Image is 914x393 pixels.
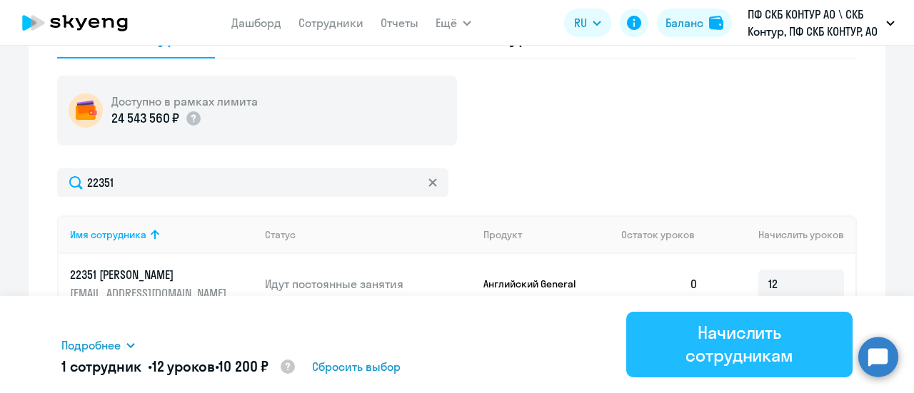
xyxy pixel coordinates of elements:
div: Статус [265,228,296,241]
p: Английский General [483,277,591,290]
img: balance [709,16,723,30]
a: Дашборд [231,16,281,30]
p: Идут постоянные занятия [265,276,472,292]
div: Продукт [483,228,611,241]
button: Балансbalance [657,9,732,37]
span: Ещё [436,14,457,31]
p: [EMAIL_ADDRESS][DOMAIN_NAME] [70,285,230,301]
a: Сотрудники [298,16,363,30]
span: Сбросить выбор [312,358,401,375]
td: 0 [610,254,710,314]
div: Продукт [483,228,522,241]
div: Баланс [666,14,703,31]
a: Отчеты [381,16,418,30]
button: RU [564,9,611,37]
button: Начислить сотрудникам [626,312,853,377]
span: RU [574,14,587,31]
div: Имя сотрудника [70,228,146,241]
button: Ещё [436,9,471,37]
h5: Доступно в рамках лимита [111,93,258,109]
div: Начислить сотрудникам [646,321,833,367]
input: Поиск по имени, email, продукту или статусу [57,168,448,197]
span: 10 200 ₽ [219,357,268,375]
span: Остаток уроков [621,228,695,241]
p: ПФ СКБ КОНТУР АО \ СКБ Контур, ПФ СКБ КОНТУР, АО [748,6,880,40]
span: 12 уроков [152,357,215,375]
div: Имя сотрудника [70,228,253,241]
button: ПФ СКБ КОНТУР АО \ СКБ Контур, ПФ СКБ КОНТУР, АО [740,6,902,40]
p: 22351 [PERSON_NAME] [70,267,230,282]
a: 22351 [PERSON_NAME][EMAIL_ADDRESS][DOMAIN_NAME] [70,267,253,301]
h5: 1 сотрудник • • [61,357,296,378]
img: wallet-circle.png [69,93,103,128]
th: Начислить уроков [710,215,855,254]
div: Остаток уроков [621,228,710,241]
p: 24 543 560 ₽ [111,109,179,128]
span: Подробнее [61,337,121,354]
div: Статус [265,228,472,241]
